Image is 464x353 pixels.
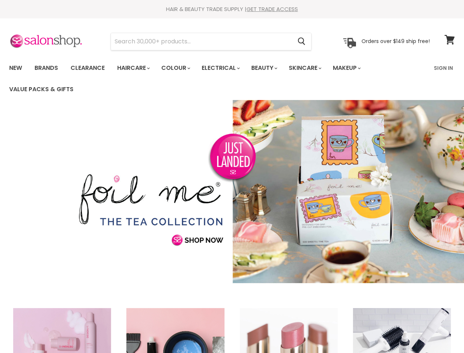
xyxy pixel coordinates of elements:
[246,60,282,76] a: Beauty
[283,60,326,76] a: Skincare
[111,33,312,50] form: Product
[362,38,430,44] p: Orders over $149 ship free!
[65,60,110,76] a: Clearance
[29,60,64,76] a: Brands
[4,82,79,97] a: Value Packs & Gifts
[156,60,195,76] a: Colour
[292,33,311,50] button: Search
[327,60,365,76] a: Makeup
[196,60,244,76] a: Electrical
[4,57,429,100] ul: Main menu
[247,5,298,13] a: GET TRADE ACCESS
[429,60,457,76] a: Sign In
[112,60,154,76] a: Haircare
[111,33,292,50] input: Search
[4,60,28,76] a: New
